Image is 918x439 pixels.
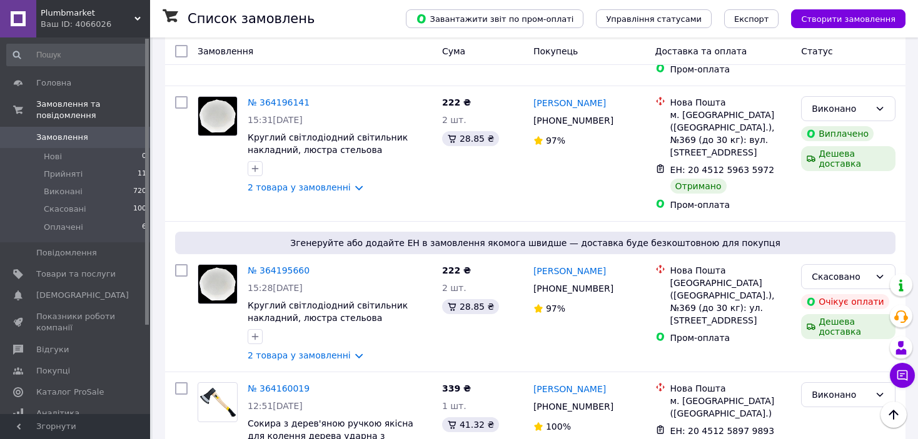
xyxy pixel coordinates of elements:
[724,9,779,28] button: Експорт
[442,401,467,411] span: 1 шт.
[41,19,150,30] div: Ваш ID: 4066026
[442,97,471,107] span: 222 ₴
[442,131,499,146] div: 28.85 ₴
[142,222,146,233] span: 6
[248,97,310,107] a: № 364196141
[36,132,88,143] span: Замовлення
[248,300,417,335] a: Круглий світлодіодний світильник накладний, люстра стельова світлодіодна кругла коло 10w 6200k
[248,401,303,411] span: 12:51[DATE]
[188,11,315,26] h1: Список замовлень
[670,426,775,436] span: ЕН: 20 4512 5897 9893
[416,13,573,24] span: Завантажити звіт по пром-оплаті
[596,9,712,28] button: Управління статусами
[533,265,606,277] a: [PERSON_NAME]
[44,169,83,180] span: Прийняті
[36,344,69,355] span: Відгуки
[198,96,238,136] a: Фото товару
[442,383,471,393] span: 339 ₴
[36,290,129,301] span: [DEMOGRAPHIC_DATA]
[36,408,79,419] span: Аналітика
[36,269,116,280] span: Товари та послуги
[198,265,237,303] img: Фото товару
[546,422,571,432] span: 100%
[533,46,578,56] span: Покупець
[6,44,148,66] input: Пошук
[248,383,310,393] a: № 364160019
[670,277,792,327] div: [GEOGRAPHIC_DATA] ([GEOGRAPHIC_DATA].), №369 (до 30 кг): ул. [STREET_ADDRESS]
[133,204,146,215] span: 100
[198,97,237,136] img: Фото товару
[670,264,792,277] div: Нова Пошта
[801,46,833,56] span: Статус
[890,363,915,388] button: Чат з покупцем
[533,97,606,109] a: [PERSON_NAME]
[248,265,310,275] a: № 364195660
[248,283,303,293] span: 15:28[DATE]
[44,222,83,233] span: Оплачені
[36,77,71,89] span: Головна
[248,182,351,192] a: 2 товара у замовленні
[531,398,616,415] div: [PHONE_NUMBER]
[734,14,769,24] span: Експорт
[670,382,792,395] div: Нова Пошта
[36,387,104,398] span: Каталог ProSale
[801,294,889,309] div: Очікує оплати
[442,115,467,125] span: 2 шт.
[546,303,565,313] span: 97%
[670,165,775,175] span: ЕН: 20 4512 5963 5972
[880,402,907,428] button: Наверх
[180,237,890,249] span: Згенеруйте або додайте ЕН в замовлення якомога швидше — доставка буде безкоштовною для покупця
[133,186,146,197] span: 720
[670,63,792,76] div: Пром-оплата
[44,151,62,162] span: Нові
[36,311,116,333] span: Показники роботи компанії
[36,365,70,377] span: Покупці
[248,132,417,167] a: Круглий світлодіодний світильник накладний, люстра стельова світлодіодна кругла коло 10w 6200k
[442,417,499,432] div: 41.32 ₴
[779,13,905,23] a: Створити замовлення
[442,46,465,56] span: Cума
[670,332,792,344] div: Пром-оплата
[655,46,747,56] span: Доставка та оплата
[442,265,471,275] span: 222 ₴
[36,99,150,121] span: Замовлення та повідомлення
[406,9,583,28] button: Завантажити звіт по пром-оплаті
[533,383,606,395] a: [PERSON_NAME]
[198,382,238,422] a: Фото товару
[801,314,895,339] div: Дешева доставка
[670,109,792,159] div: м. [GEOGRAPHIC_DATA] ([GEOGRAPHIC_DATA].), №369 (до 30 кг): вул. [STREET_ADDRESS]
[442,283,467,293] span: 2 шт.
[801,126,874,141] div: Виплачено
[546,136,565,146] span: 97%
[791,9,905,28] button: Створити замовлення
[198,386,237,419] img: Фото товару
[198,264,238,304] a: Фото товару
[142,151,146,162] span: 0
[44,204,86,215] span: Скасовані
[36,247,97,259] span: Повідомлення
[812,270,870,284] div: Скасовано
[670,395,792,420] div: м. [GEOGRAPHIC_DATA] ([GEOGRAPHIC_DATA].)
[812,388,870,402] div: Виконано
[248,350,351,360] a: 2 товара у замовленні
[41,7,134,19] span: Plumbmarket
[812,102,870,116] div: Виконано
[670,179,727,194] div: Отримано
[606,14,702,24] span: Управління статусами
[670,96,792,109] div: Нова Пошта
[801,14,895,24] span: Створити замовлення
[138,169,146,180] span: 11
[442,299,499,314] div: 28.85 ₴
[198,46,253,56] span: Замовлення
[670,199,792,211] div: Пром-оплата
[44,186,83,197] span: Виконані
[531,112,616,129] div: [PHONE_NUMBER]
[531,280,616,297] div: [PHONE_NUMBER]
[248,115,303,125] span: 15:31[DATE]
[801,146,895,171] div: Дешева доставка
[248,34,351,44] a: 2 товара у замовленні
